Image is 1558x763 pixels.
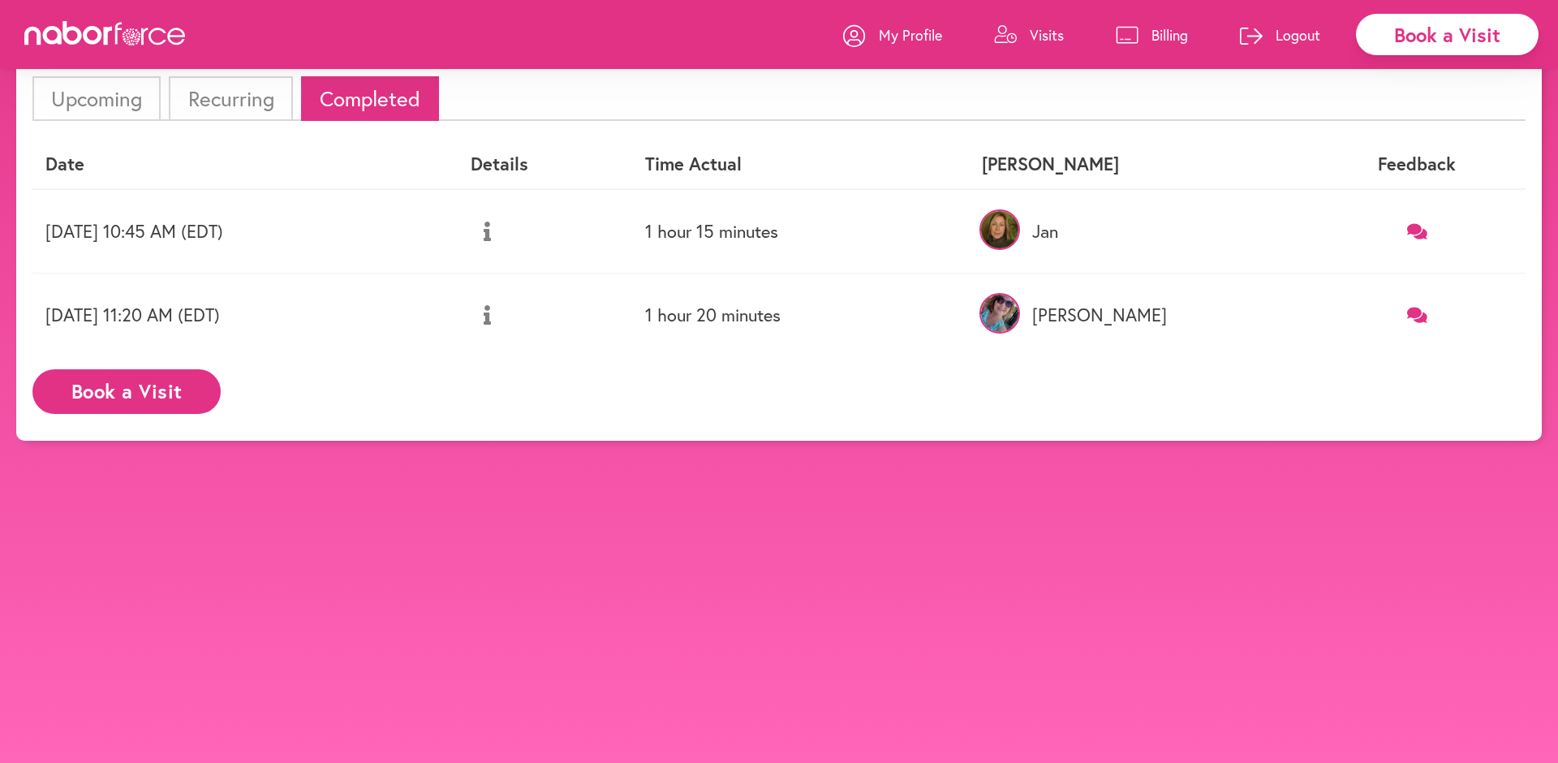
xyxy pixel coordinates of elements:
p: [PERSON_NAME] [982,304,1296,325]
th: [PERSON_NAME] [969,140,1309,188]
td: 1 hour 20 minutes [632,274,969,357]
th: Time Actual [632,140,969,188]
td: 1 hour 15 minutes [632,189,969,274]
a: Visits [994,11,1064,59]
p: Logout [1276,25,1320,45]
img: 7HOQ0OUSYCfCXD7k9G1W [979,209,1020,250]
th: Date [32,140,458,188]
li: Upcoming [32,76,161,121]
td: [DATE] 10:45 AM (EDT) [32,189,458,274]
p: Jan [982,221,1296,242]
a: Book a Visit [32,381,221,397]
a: Logout [1240,11,1320,59]
a: Billing [1116,11,1188,59]
li: Recurring [169,76,292,121]
p: Billing [1151,25,1188,45]
th: Details [458,140,632,188]
button: Book a Visit [32,369,221,414]
p: My Profile [879,25,942,45]
th: Feedback [1309,140,1526,188]
li: Completed [301,76,439,121]
a: My Profile [843,11,942,59]
img: NqYfQe7CRtOA95ugh2fg [979,293,1020,334]
p: Visits [1030,25,1064,45]
td: [DATE] 11:20 AM (EDT) [32,274,458,357]
div: Book a Visit [1356,14,1539,55]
